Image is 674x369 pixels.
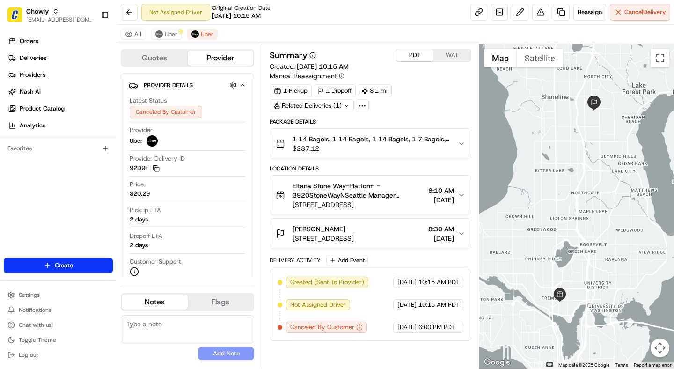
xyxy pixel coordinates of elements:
div: 1 Dropoff [314,84,356,97]
div: Related Deliveries (1) [270,99,354,112]
button: [PERSON_NAME][STREET_ADDRESS]8:30 AM[DATE] [270,219,470,249]
a: Product Catalog [4,101,117,116]
img: Google [482,356,513,369]
button: Uber [151,29,182,40]
a: Analytics [4,118,117,133]
span: [STREET_ADDRESS] [293,200,424,209]
button: Add Event [326,255,368,266]
button: Uber [187,29,218,40]
span: [DATE] [428,234,454,243]
button: Reassign [573,4,606,21]
span: Provider Details [144,81,193,89]
span: Provider Delivery ID [130,155,185,163]
button: Show satellite imagery [517,49,563,67]
span: [DATE] [397,323,417,332]
span: Uber [165,30,177,38]
button: Manual Reassignment [270,71,344,81]
span: Not Assigned Driver [290,301,346,309]
span: Analytics [20,121,45,130]
img: uber-new-logo.jpeg [147,135,158,147]
button: Keyboard shortcuts [546,362,553,367]
button: Notes [122,295,188,310]
span: Providers [20,71,45,79]
div: 1 Pickup [270,84,312,97]
span: Uber [130,137,143,145]
a: Nash AI [4,84,117,99]
button: Eltana Stone Way-Platform - 3920StoneWayNSeattle Manager Manager[STREET_ADDRESS]8:10 AM[DATE] [270,176,470,215]
img: uber-new-logo.jpeg [191,30,199,38]
span: Log out [19,351,38,359]
span: Create [55,261,73,270]
a: Report a map error [634,362,671,368]
span: [DATE] [397,278,417,287]
span: Uber [201,30,213,38]
button: Toggle fullscreen view [651,49,669,67]
button: Provider [188,51,254,66]
a: Providers [4,67,117,82]
button: ChowlyChowly[EMAIL_ADDRESS][DOMAIN_NAME] [4,4,97,26]
span: Notifications [19,306,51,314]
img: Chowly [7,7,22,22]
span: Chat with us! [19,321,53,329]
div: 2 days [130,241,148,250]
button: Chowly [26,7,49,16]
span: Pickup ETA [130,206,161,214]
button: All [121,29,146,40]
button: Provider Details [129,77,246,93]
span: Product Catalog [20,104,65,113]
span: 6:00 PM PDT [418,323,455,332]
span: Dropoff ETA [130,232,162,240]
button: WAT [433,49,471,61]
a: Deliveries [4,51,117,66]
div: 8.1 mi [358,84,392,97]
span: $237.12 [293,144,450,153]
span: [DATE] 10:15 AM [297,62,349,71]
button: 92D9F [130,164,160,172]
button: Notifications [4,303,113,317]
span: Manual Reassignment [270,71,337,81]
span: 8:10 AM [428,186,454,195]
a: Open this area in Google Maps (opens a new window) [482,356,513,369]
span: 10:15 AM PDT [418,278,459,287]
span: Price [130,180,144,189]
div: Package Details [270,118,471,125]
button: Map camera controls [651,339,669,357]
span: Provider [130,126,153,134]
div: Delivery Activity [270,257,321,264]
button: Create [4,258,113,273]
button: Flags [188,295,254,310]
span: [PERSON_NAME] [293,224,345,234]
button: CancelDelivery [610,4,670,21]
span: Settings [19,291,40,299]
span: Eltana Stone Way-Platform - 3920StoneWayNSeattle Manager Manager [293,181,424,200]
span: Created: [270,62,349,71]
span: Toggle Theme [19,336,56,344]
span: Nash AI [20,88,41,96]
a: Orders [4,34,117,49]
span: 10:15 AM PDT [418,301,459,309]
span: Cancel Delivery [624,8,666,16]
button: Chat with us! [4,318,113,332]
button: Toggle Theme [4,333,113,347]
span: [DATE] [397,301,417,309]
span: [STREET_ADDRESS] [293,234,354,243]
span: Orders [20,37,38,45]
button: [EMAIL_ADDRESS][DOMAIN_NAME] [26,16,93,23]
span: Latest Status [130,96,167,105]
div: Location Details [270,165,471,172]
span: 1 14 Bagels, 1 14 Bagels, 1 14 Bagels, 1 7 Bagels, 1 8oz Pom [PERSON_NAME], 1 8oz Lox Spread, 2 8... [293,134,450,144]
img: uber-new-logo.jpeg [155,30,163,38]
div: 2 days [130,215,148,224]
button: Log out [4,348,113,362]
span: Reassign [578,8,602,16]
div: Favorites [4,141,113,156]
span: Map data ©2025 Google [558,362,609,368]
span: 8:30 AM [428,224,454,234]
span: [DATE] 10:15 AM [212,12,261,20]
span: Customer Support [130,258,181,266]
button: PDT [396,49,433,61]
h3: Summary [270,51,308,59]
button: Settings [4,288,113,302]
